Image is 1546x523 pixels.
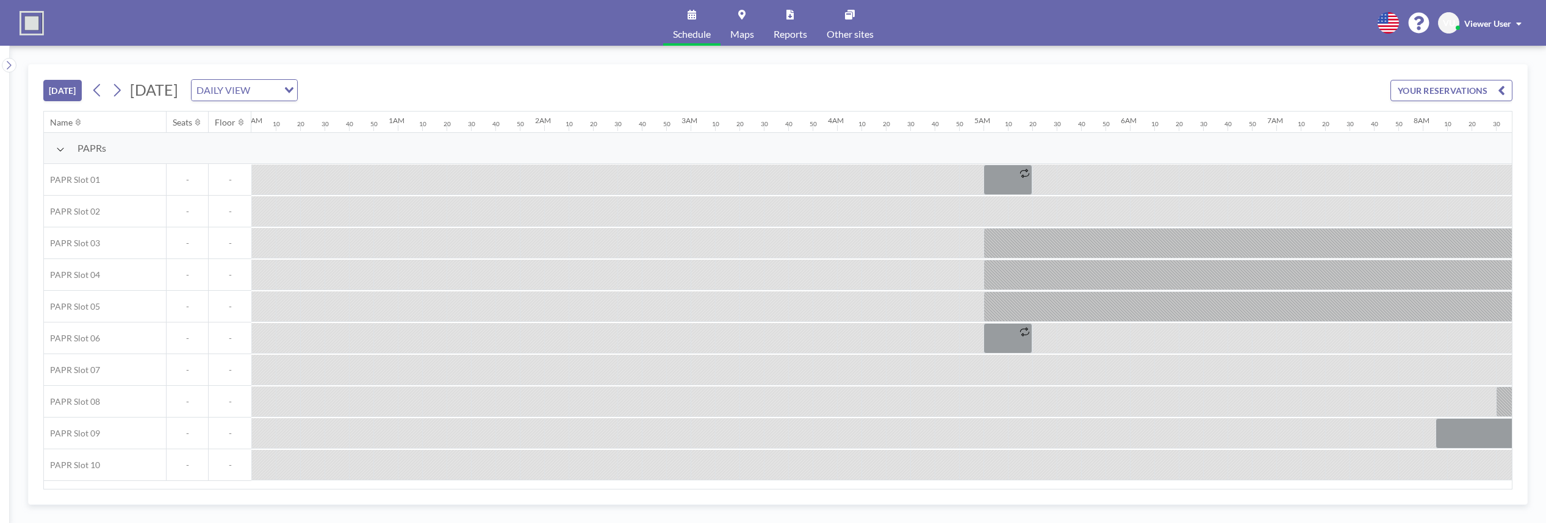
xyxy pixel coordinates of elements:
div: 40 [1371,120,1378,128]
div: 40 [346,120,353,128]
span: PAPR Slot 02 [44,206,100,217]
div: 50 [1102,120,1110,128]
span: PAPR Slot 07 [44,365,100,375]
div: 30 [614,120,622,128]
div: 1AM [389,116,404,125]
div: Search for option [192,80,297,101]
div: 20 [297,120,304,128]
span: - [167,396,208,407]
div: 50 [956,120,963,128]
div: 20 [1469,120,1476,128]
span: [DATE] [130,80,178,99]
div: 10 [858,120,866,128]
div: 30 [761,120,768,128]
div: 7AM [1267,116,1283,125]
div: 40 [1224,120,1232,128]
span: - [167,301,208,312]
input: Search for option [254,82,277,98]
div: 50 [517,120,524,128]
span: PAPRs [77,142,106,154]
span: - [167,460,208,471]
div: 10 [1005,120,1012,128]
div: 40 [492,120,500,128]
div: 30 [1200,120,1207,128]
span: - [167,269,208,280]
span: Schedule [673,29,711,39]
span: - [209,206,251,217]
span: - [167,365,208,375]
div: 50 [663,120,671,128]
div: Name [50,117,73,128]
div: Floor [215,117,235,128]
div: 4AM [828,116,844,125]
span: PAPR Slot 05 [44,301,100,312]
span: - [167,238,208,249]
span: PAPR Slot 04 [44,269,100,280]
div: 2AM [535,116,551,125]
div: 50 [1249,120,1256,128]
div: 20 [736,120,744,128]
button: [DATE] [43,80,82,101]
div: 20 [1322,120,1329,128]
div: 20 [1029,120,1037,128]
span: - [209,365,251,375]
div: 20 [883,120,890,128]
span: - [167,206,208,217]
div: 30 [907,120,915,128]
div: 50 [1395,120,1403,128]
span: - [209,238,251,249]
span: - [209,174,251,185]
span: Maps [730,29,754,39]
span: - [209,301,251,312]
span: PAPR Slot 08 [44,396,100,407]
div: 30 [1346,120,1354,128]
div: 40 [932,120,939,128]
img: organization-logo [20,11,44,35]
div: 50 [370,120,378,128]
span: - [209,396,251,407]
div: 30 [1054,120,1061,128]
div: 30 [1493,120,1500,128]
div: Seats [173,117,192,128]
span: - [209,269,251,280]
span: - [167,333,208,344]
div: 40 [639,120,646,128]
div: 10 [1444,120,1451,128]
div: 10 [273,120,280,128]
span: - [209,460,251,471]
span: Reports [774,29,807,39]
span: PAPR Slot 10 [44,460,100,471]
span: Other sites [827,29,874,39]
div: 3AM [681,116,697,125]
div: 30 [322,120,329,128]
div: 30 [468,120,475,128]
div: 6AM [1121,116,1137,125]
div: 10 [566,120,573,128]
span: DAILY VIEW [194,82,253,98]
div: 20 [444,120,451,128]
span: - [167,428,208,439]
span: VU [1443,18,1455,29]
button: YOUR RESERVATIONS [1390,80,1512,101]
span: PAPR Slot 09 [44,428,100,439]
div: 10 [1151,120,1159,128]
span: - [209,428,251,439]
div: 10 [419,120,426,128]
div: 20 [1176,120,1183,128]
div: 5AM [974,116,990,125]
span: - [209,333,251,344]
div: 8AM [1414,116,1429,125]
span: PAPR Slot 01 [44,174,100,185]
div: 12AM [242,116,262,125]
span: PAPR Slot 06 [44,333,100,344]
span: - [167,174,208,185]
span: PAPR Slot 03 [44,238,100,249]
div: 20 [590,120,597,128]
div: 40 [785,120,793,128]
span: Viewer User [1464,18,1511,29]
div: 10 [712,120,719,128]
div: 50 [810,120,817,128]
div: 40 [1078,120,1085,128]
div: 10 [1298,120,1305,128]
